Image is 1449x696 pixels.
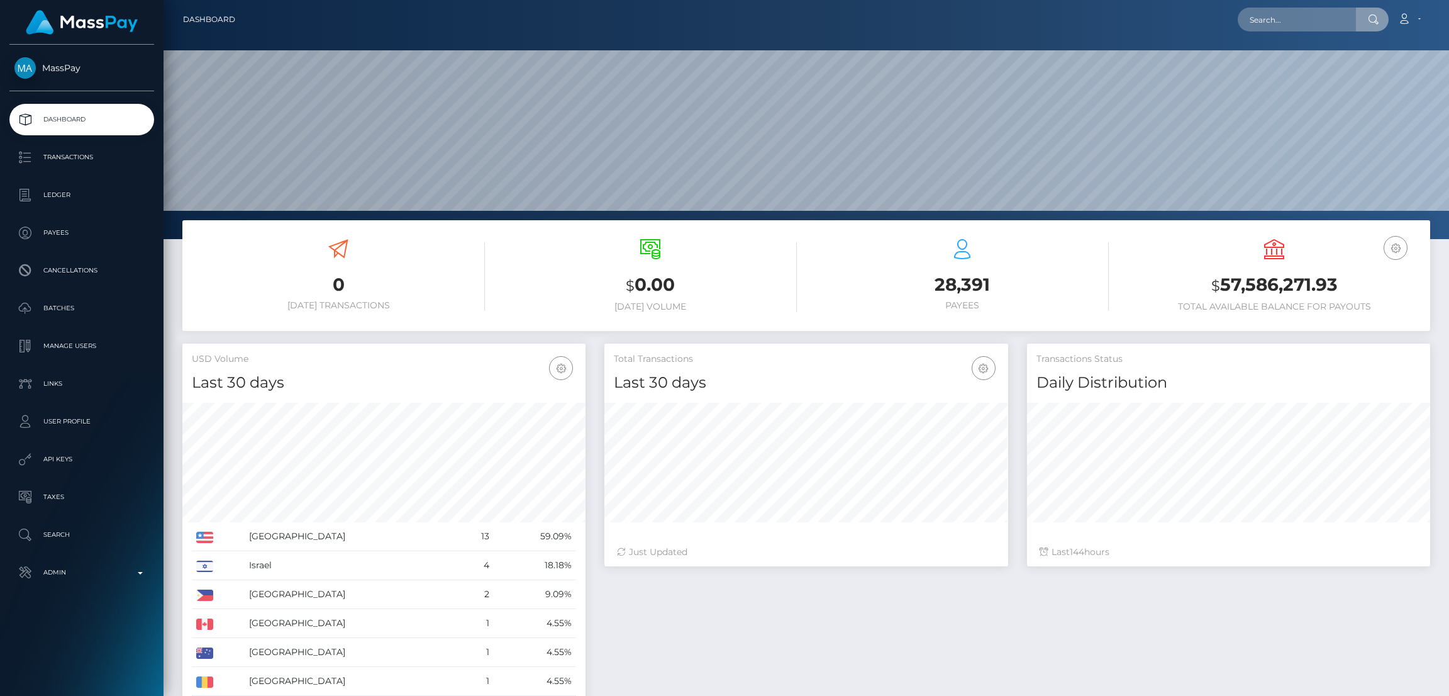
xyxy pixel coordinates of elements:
[192,272,485,297] h3: 0
[614,353,998,366] h5: Total Transactions
[816,272,1109,297] h3: 28,391
[14,525,149,544] p: Search
[196,590,213,601] img: PH.png
[1128,301,1421,312] h6: Total Available Balance for Payouts
[14,299,149,318] p: Batches
[459,522,494,551] td: 13
[459,609,494,638] td: 1
[196,676,213,688] img: RO.png
[9,444,154,475] a: API Keys
[9,368,154,400] a: Links
[245,667,459,696] td: [GEOGRAPHIC_DATA]
[192,300,485,311] h6: [DATE] Transactions
[494,609,576,638] td: 4.55%
[1238,8,1356,31] input: Search...
[9,104,154,135] a: Dashboard
[192,353,576,366] h5: USD Volume
[14,223,149,242] p: Payees
[1036,372,1421,394] h4: Daily Distribution
[9,330,154,362] a: Manage Users
[196,619,213,630] img: CA.png
[494,522,576,551] td: 59.09%
[14,374,149,393] p: Links
[9,557,154,588] a: Admin
[504,272,797,298] h3: 0.00
[183,6,235,33] a: Dashboard
[459,667,494,696] td: 1
[192,372,576,394] h4: Last 30 days
[245,638,459,667] td: [GEOGRAPHIC_DATA]
[1211,277,1220,295] small: $
[245,551,459,580] td: Israel
[494,551,576,580] td: 18.18%
[245,522,459,551] td: [GEOGRAPHIC_DATA]
[459,580,494,609] td: 2
[9,142,154,173] a: Transactions
[494,638,576,667] td: 4.55%
[196,648,213,659] img: AU.png
[459,551,494,580] td: 4
[1070,546,1084,558] span: 144
[459,638,494,667] td: 1
[9,255,154,286] a: Cancellations
[196,561,213,572] img: IL.png
[614,372,998,394] h4: Last 30 days
[1036,353,1421,366] h5: Transactions Status
[245,609,459,638] td: [GEOGRAPHIC_DATA]
[14,261,149,280] p: Cancellations
[9,62,154,74] span: MassPay
[504,301,797,312] h6: [DATE] Volume
[245,580,459,609] td: [GEOGRAPHIC_DATA]
[14,337,149,356] p: Manage Users
[9,481,154,513] a: Taxes
[9,406,154,437] a: User Profile
[9,293,154,324] a: Batches
[494,667,576,696] td: 4.55%
[26,10,138,35] img: MassPay Logo
[494,580,576,609] td: 9.09%
[196,532,213,543] img: US.png
[1128,272,1421,298] h3: 57,586,271.93
[14,186,149,205] p: Ledger
[14,412,149,431] p: User Profile
[1040,546,1418,559] div: Last hours
[14,563,149,582] p: Admin
[626,277,635,295] small: $
[14,57,36,79] img: MassPay
[617,546,995,559] div: Just Updated
[14,488,149,507] p: Taxes
[14,148,149,167] p: Transactions
[9,179,154,211] a: Ledger
[14,110,149,129] p: Dashboard
[14,450,149,469] p: API Keys
[816,300,1109,311] h6: Payees
[9,519,154,551] a: Search
[9,217,154,249] a: Payees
